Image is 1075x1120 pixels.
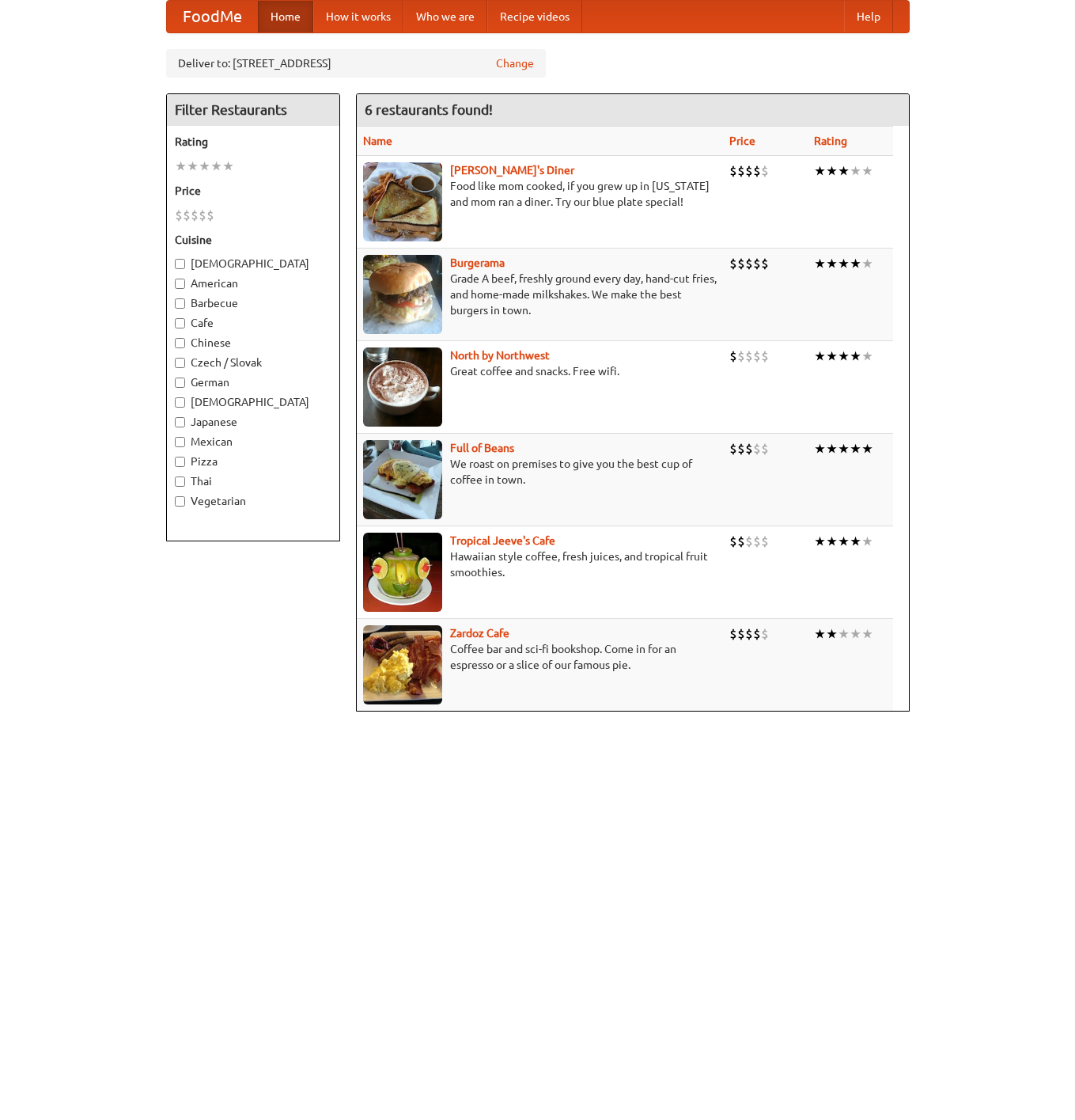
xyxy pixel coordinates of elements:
[175,397,185,408] input: [DEMOGRAPHIC_DATA]
[861,625,873,643] li: ★
[363,347,442,427] img: north.jpg
[175,454,331,469] label: Pizza
[861,162,873,180] li: ★
[187,158,199,175] li: ★
[729,440,737,457] li: $
[745,625,753,643] li: $
[761,255,769,272] li: $
[826,533,838,550] li: ★
[175,275,331,291] label: American
[838,162,850,180] li: ★
[753,162,761,180] li: $
[838,255,850,272] li: ★
[745,533,753,550] li: $
[363,641,717,673] p: Coffee bar and sci-fi bookshop. Come in for an espresso or a slice of our famous pie.
[826,347,838,365] li: ★
[363,271,717,318] p: Grade A beef, freshly ground every day, hand-cut fries, and home-made milkshakes. We make the bes...
[175,378,185,388] input: German
[175,358,185,368] input: Czech / Slovak
[838,625,850,643] li: ★
[753,347,761,365] li: $
[729,625,737,643] li: $
[814,440,826,457] li: ★
[745,162,753,180] li: $
[183,207,191,224] li: $
[199,158,210,175] li: ★
[258,1,313,32] a: Home
[814,533,826,550] li: ★
[363,625,442,704] img: zardoz.jpg
[850,162,861,180] li: ★
[175,496,185,507] input: Vegetarian
[206,207,214,224] li: $
[761,625,769,643] li: $
[737,255,745,272] li: $
[814,347,826,365] li: ★
[496,55,534,71] a: Change
[175,338,185,348] input: Chinese
[729,135,755,147] a: Price
[737,347,745,365] li: $
[175,374,331,390] label: German
[850,625,861,643] li: ★
[175,256,331,271] label: [DEMOGRAPHIC_DATA]
[450,164,574,177] b: [PERSON_NAME]'s Diner
[175,434,331,450] label: Mexican
[363,549,717,580] p: Hawaiian style coffee, fresh juices, and tropical fruit smoothies.
[737,440,745,457] li: $
[838,347,850,365] li: ★
[175,414,331,430] label: Japanese
[745,347,753,365] li: $
[175,298,185,309] input: Barbecue
[199,207,206,224] li: $
[167,94,339,126] h4: Filter Restaurants
[838,440,850,457] li: ★
[363,255,442,334] img: burgerama.jpg
[363,135,392,147] a: Name
[365,102,493,117] ng-pluralize: 6 restaurants found!
[861,255,873,272] li: ★
[175,183,331,199] h5: Price
[729,347,737,365] li: $
[403,1,487,32] a: Who we are
[313,1,403,32] a: How it works
[175,134,331,150] h5: Rating
[850,255,861,272] li: ★
[826,255,838,272] li: ★
[737,625,745,643] li: $
[729,162,737,180] li: $
[167,1,258,32] a: FoodMe
[363,440,442,519] img: beans.jpg
[210,158,222,175] li: ★
[175,335,331,351] label: Chinese
[729,533,737,550] li: $
[363,533,442,612] img: jeeves.jpg
[487,1,582,32] a: Recipe videos
[814,135,847,147] a: Rating
[753,255,761,272] li: $
[826,625,838,643] li: ★
[753,625,761,643] li: $
[761,440,769,457] li: $
[450,534,555,547] a: Tropical Jeeve's Cafe
[745,440,753,457] li: $
[175,315,331,331] label: Cafe
[450,349,550,362] b: North by Northwest
[861,440,873,457] li: ★
[175,259,185,269] input: [DEMOGRAPHIC_DATA]
[450,442,514,454] a: Full of Beans
[861,533,873,550] li: ★
[826,162,838,180] li: ★
[363,456,717,488] p: We roast on premises to give you the best cup of coffee in town.
[814,255,826,272] li: ★
[175,279,185,289] input: American
[175,232,331,248] h5: Cuisine
[814,625,826,643] li: ★
[450,256,505,269] a: Burgerama
[814,162,826,180] li: ★
[175,476,185,487] input: Thai
[175,457,185,467] input: Pizza
[450,627,509,640] a: Zardoz Cafe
